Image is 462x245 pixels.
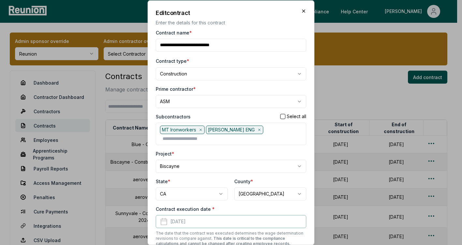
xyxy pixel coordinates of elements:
label: Contract type [156,58,189,63]
label: Select all [287,114,306,119]
h2: Edit contract [156,8,306,17]
label: Subcontractors [156,113,191,120]
div: MT Ironworkers [160,125,205,134]
label: State [156,178,170,184]
p: Enter the details for this contract [156,19,306,26]
label: Project [156,150,174,157]
label: County [234,178,253,184]
label: Contract name [156,29,192,36]
div: [PERSON_NAME] ENG [206,125,263,134]
label: Contract execution date [156,205,215,212]
label: Prime contractor [156,85,196,92]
